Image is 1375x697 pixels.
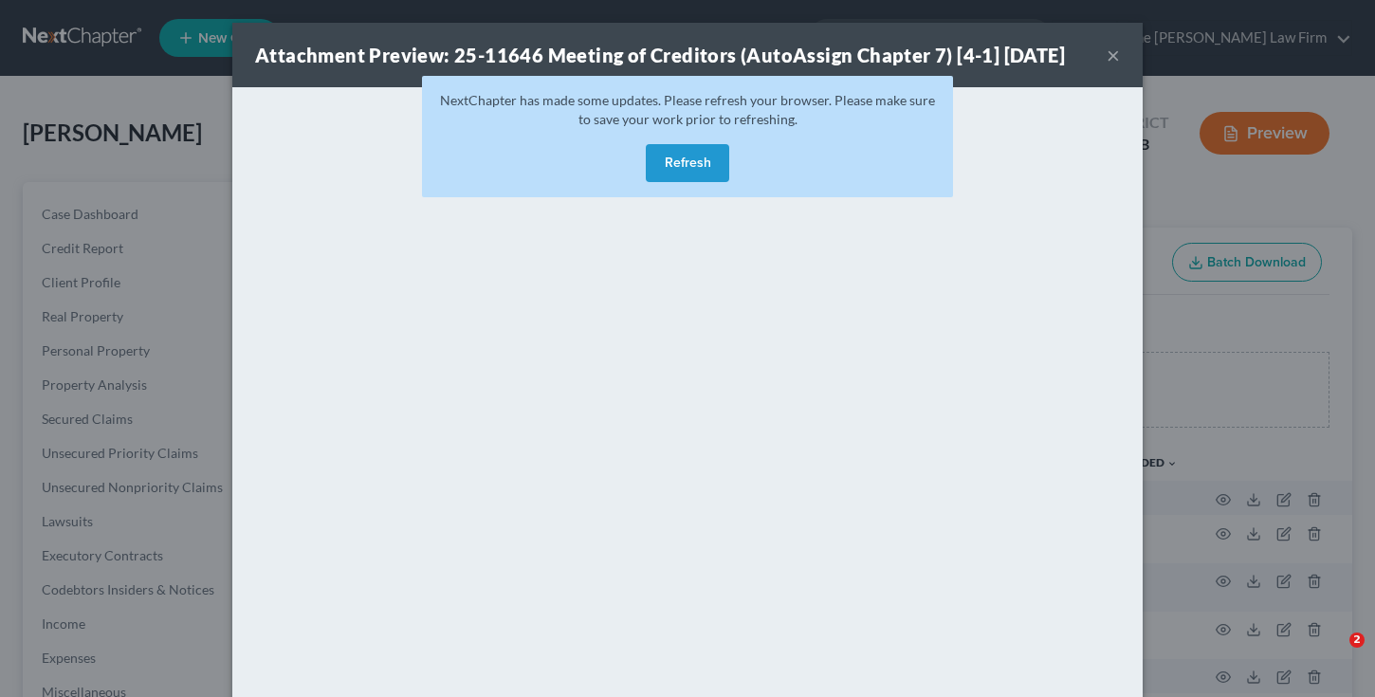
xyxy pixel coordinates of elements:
[646,144,729,182] button: Refresh
[440,92,935,127] span: NextChapter has made some updates. Please refresh your browser. Please make sure to save your wor...
[255,44,1065,66] strong: Attachment Preview: 25-11646 Meeting of Creditors (AutoAssign Chapter 7) [4-1] [DATE]
[1311,633,1356,678] iframe: Intercom live chat
[1107,44,1120,66] button: ×
[1349,633,1365,648] span: 2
